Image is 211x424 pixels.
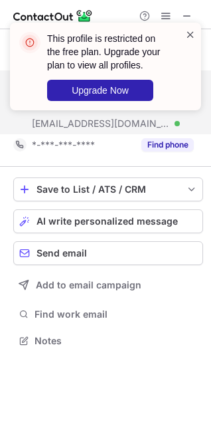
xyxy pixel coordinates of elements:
span: AI write personalized message [36,216,178,227]
div: Save to List / ATS / CRM [36,184,180,195]
button: Reveal Button [141,138,194,152]
img: error [19,32,40,53]
span: Find work email [35,308,198,320]
button: Find work email [13,305,203,324]
button: save-profile-one-click [13,177,203,201]
img: ContactOut v5.3.10 [13,8,93,24]
button: Send email [13,241,203,265]
button: Upgrade Now [47,80,153,101]
span: Upgrade Now [72,85,129,96]
span: Send email [36,248,87,259]
span: Add to email campaign [36,280,141,290]
button: Add to email campaign [13,273,203,297]
header: This profile is restricted on the free plan. Upgrade your plan to view all profiles. [47,32,169,72]
span: Notes [35,335,198,347]
button: AI write personalized message [13,209,203,233]
button: Notes [13,332,203,350]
